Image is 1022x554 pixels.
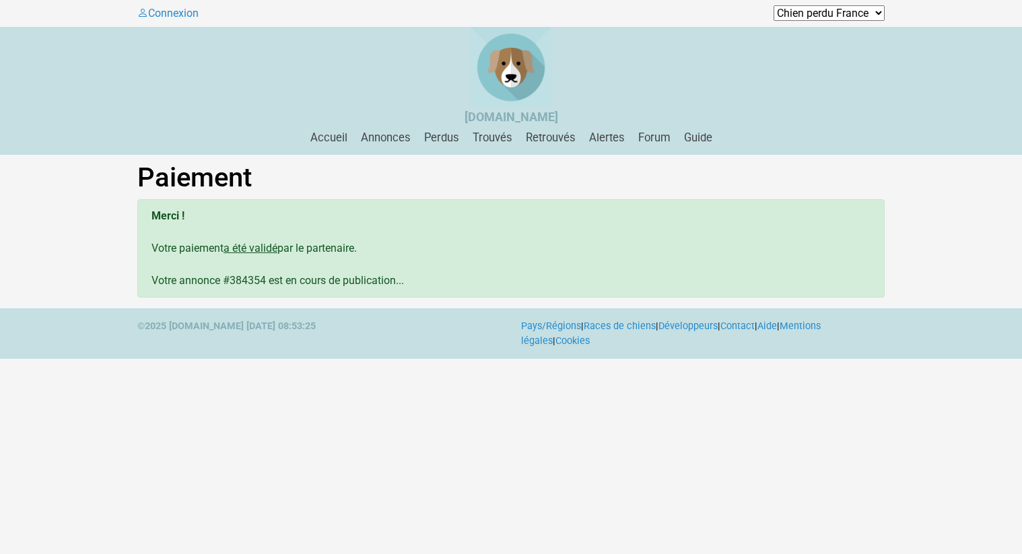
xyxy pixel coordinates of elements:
a: Aide [757,320,777,332]
a: Alertes [584,131,630,144]
u: a été validé [224,242,277,254]
a: Races de chiens [584,320,656,332]
a: Pays/Régions [521,320,581,332]
a: Forum [633,131,676,144]
a: Retrouvés [520,131,581,144]
a: Mentions légales [521,320,821,347]
strong: [DOMAIN_NAME] [465,110,558,124]
a: Perdus [419,131,465,144]
b: Merci ! [151,209,184,222]
div: Votre paiement par le partenaire. Votre annonce #384354 est en cours de publication... [137,199,885,298]
a: Contact [720,320,755,332]
a: [DOMAIN_NAME] [465,111,558,124]
a: Trouvés [467,131,518,144]
a: Annonces [355,131,416,144]
a: Développeurs [658,320,718,332]
a: Connexion [137,7,199,20]
a: Guide [679,131,718,144]
div: | | | | | | [511,319,895,348]
strong: ©2025 [DOMAIN_NAME] [DATE] 08:53:25 [137,320,316,332]
a: Cookies [555,335,590,347]
h1: Paiement [137,162,885,194]
img: Chien Perdu France [471,27,551,108]
a: Accueil [305,131,353,144]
